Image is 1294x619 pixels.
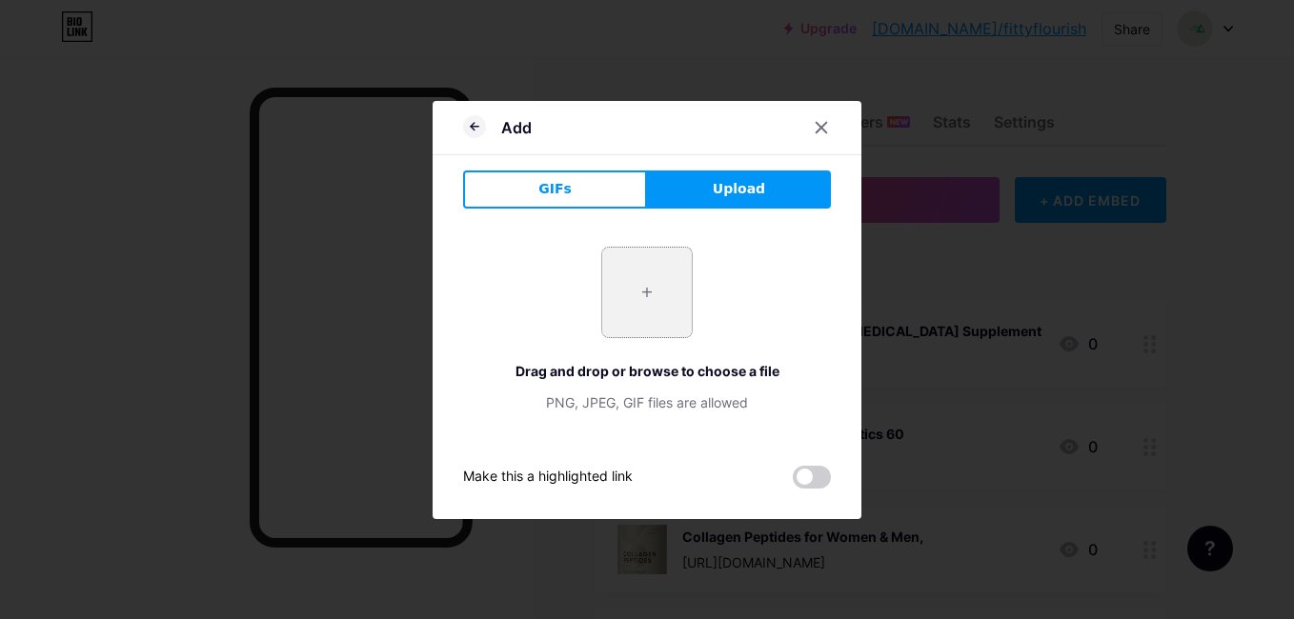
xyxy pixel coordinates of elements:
[463,466,633,489] div: Make this a highlighted link
[647,170,831,209] button: Upload
[501,116,532,139] div: Add
[713,179,765,199] span: Upload
[538,179,572,199] span: GIFs
[463,392,831,412] div: PNG, JPEG, GIF files are allowed
[463,170,647,209] button: GIFs
[463,361,831,381] div: Drag and drop or browse to choose a file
